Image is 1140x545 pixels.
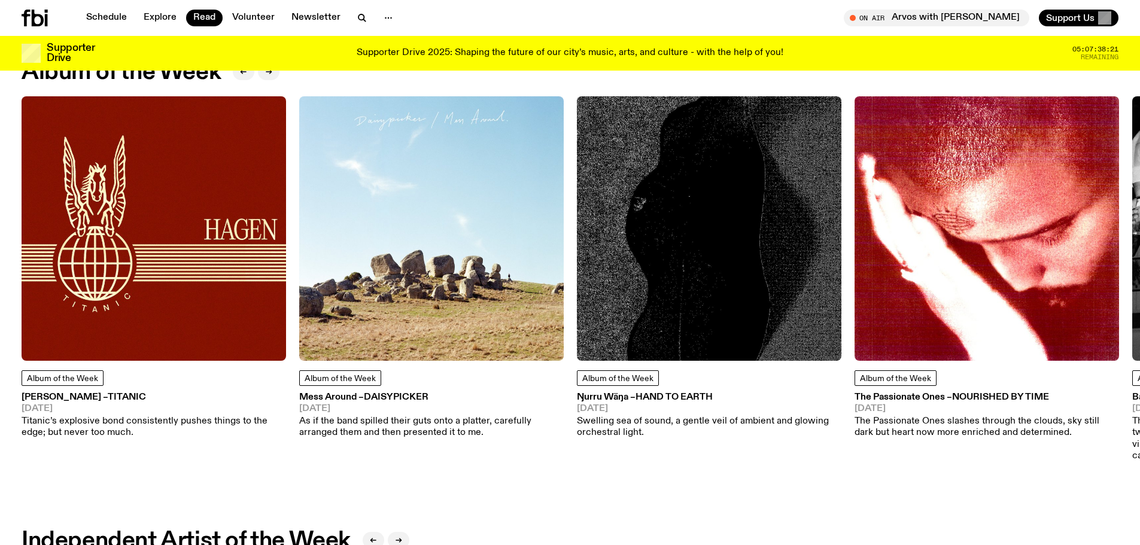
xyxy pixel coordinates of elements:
h3: Mess Around – [299,393,564,402]
span: 05:07:38:21 [1072,46,1118,53]
span: Hand To Earth [636,392,713,402]
p: Titanic’s explosive bond consistently pushes things to the edge; but never too much. [22,416,286,439]
span: Support Us [1046,13,1095,23]
a: Album of the Week [577,370,659,386]
h2: Album of the Week [22,62,221,83]
a: Ŋurru Wäŋa –Hand To Earth[DATE]Swelling sea of sound, a gentle veil of ambient and glowing orches... [577,393,841,439]
span: Album of the Week [860,375,931,383]
h3: Ŋurru Wäŋa – [577,393,841,402]
span: [DATE] [299,404,564,413]
span: Nourished By Time [952,392,1049,402]
h3: The Passionate Ones – [855,393,1119,402]
a: The Passionate Ones –Nourished By Time[DATE]The Passionate Ones slashes through the clouds, sky s... [855,393,1119,439]
p: The Passionate Ones slashes through the clouds, sky still dark but heart now more enriched and de... [855,416,1119,439]
span: Album of the Week [27,375,98,383]
img: A grainy sepia red closeup of Nourished By Time's face. He is looking down, a very overexposed ha... [855,96,1119,361]
span: Titanic [108,392,146,402]
a: [PERSON_NAME] –Titanic[DATE]Titanic’s explosive bond consistently pushes things to the edge; but ... [22,393,286,439]
h3: [PERSON_NAME] – [22,393,286,402]
a: Read [186,10,223,26]
img: An textured black shape upon a textured gray background [577,96,841,361]
p: As if the band spilled their guts onto a platter, carefully arranged them and then presented it t... [299,416,564,439]
span: Daisypicker [364,392,428,402]
span: Album of the Week [582,375,653,383]
a: Album of the Week [299,370,381,386]
span: [DATE] [22,404,286,413]
h3: Supporter Drive [47,43,95,63]
span: [DATE] [577,404,841,413]
a: Volunteer [225,10,282,26]
button: Support Us [1039,10,1118,26]
p: Supporter Drive 2025: Shaping the future of our city’s music, arts, and culture - with the help o... [357,48,783,59]
a: Album of the Week [22,370,104,386]
a: Schedule [79,10,134,26]
a: Mess Around –Daisypicker[DATE]As if the band spilled their guts onto a platter, carefully arrange... [299,393,564,439]
a: Newsletter [284,10,348,26]
a: Album of the Week [855,370,937,386]
span: Remaining [1081,54,1118,60]
a: Explore [136,10,184,26]
p: Swelling sea of sound, a gentle veil of ambient and glowing orchestral light. [577,416,841,439]
button: On AirArvos with [PERSON_NAME] [844,10,1029,26]
span: [DATE] [855,404,1119,413]
span: Album of the Week [305,375,376,383]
